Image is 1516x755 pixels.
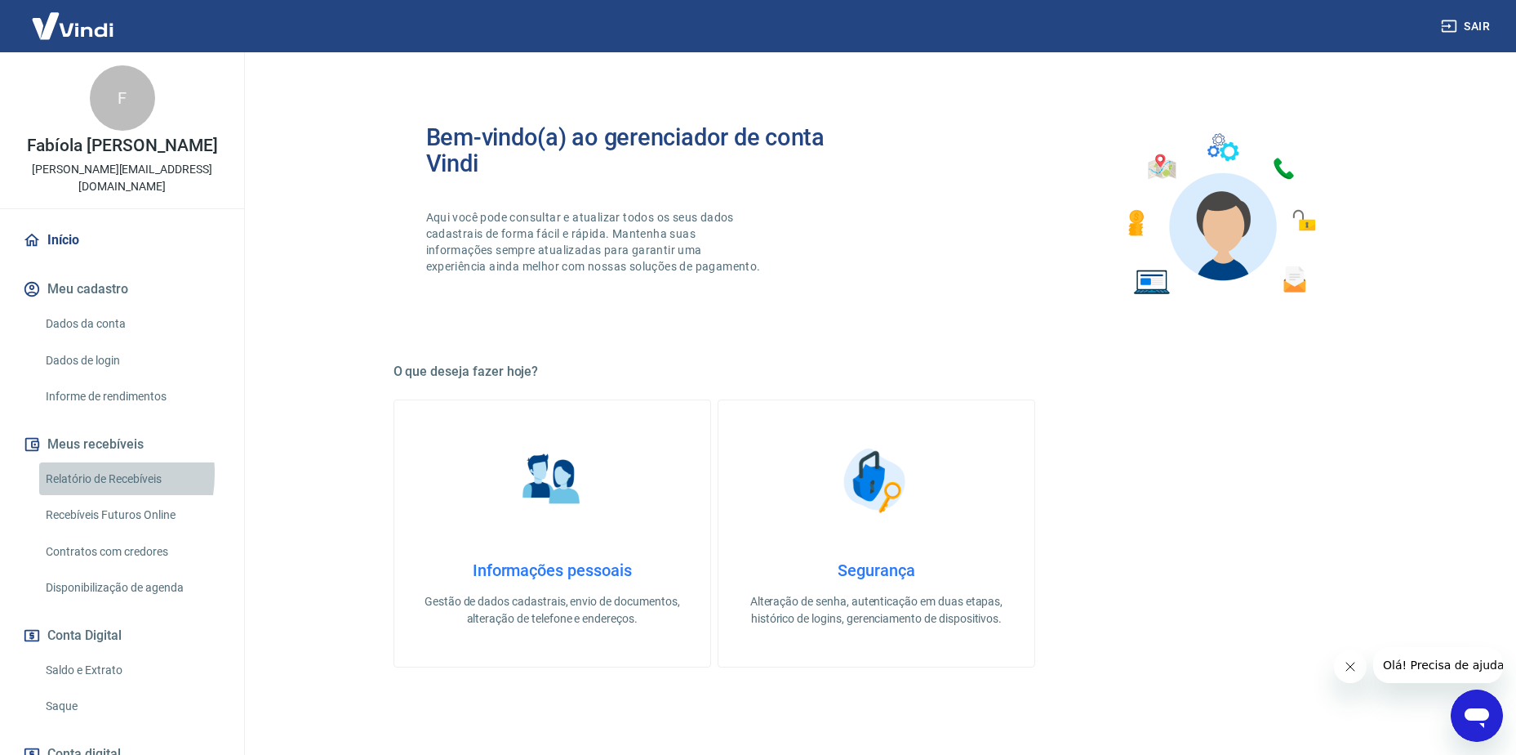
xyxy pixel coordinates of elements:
[27,137,218,154] p: Fabíola [PERSON_NAME]
[10,11,137,25] span: Olá! Precisa de ajuda?
[426,209,764,275] p: Aqui você pode consultar e atualizar todos os seus dados cadastrais de forma fácil e rápida. Mant...
[20,618,225,654] button: Conta Digital
[39,462,225,496] a: Relatório de Recebíveis
[420,561,684,580] h4: Informações pessoais
[1114,124,1327,305] img: Imagem de um avatar masculino com diversos icones exemplificando as funcionalidades do gerenciado...
[39,498,225,532] a: Recebíveis Futuros Online
[718,400,1035,668] a: SegurançaSegurançaAlteração de senha, autenticação em duas etapas, histórico de logins, gerenciam...
[835,440,917,521] img: Segurança
[745,561,1008,580] h4: Segurança
[393,364,1360,380] h5: O que deseja fazer hoje?
[39,380,225,413] a: Informe de rendimentos
[420,593,684,628] p: Gestão de dados cadastrais, envio de documentos, alteração de telefone e endereços.
[1334,650,1367,683] iframe: Fechar mensagem
[393,400,711,668] a: Informações pessoaisInformações pessoaisGestão de dados cadastrais, envio de documentos, alteraçã...
[13,161,231,195] p: [PERSON_NAME][EMAIL_ADDRESS][DOMAIN_NAME]
[39,344,225,377] a: Dados de login
[1373,647,1503,683] iframe: Mensagem da empresa
[39,690,225,723] a: Saque
[39,307,225,341] a: Dados da conta
[20,427,225,462] button: Meus recebíveis
[1438,11,1496,42] button: Sair
[20,222,225,258] a: Início
[1451,690,1503,742] iframe: Botão para abrir a janela de mensagens
[745,593,1008,628] p: Alteração de senha, autenticação em duas etapas, histórico de logins, gerenciamento de dispositivos.
[511,440,593,521] img: Informações pessoais
[90,65,155,131] div: F
[39,654,225,687] a: Saldo e Extrato
[39,535,225,569] a: Contratos com credores
[20,271,225,307] button: Meu cadastro
[20,1,126,51] img: Vindi
[39,571,225,605] a: Disponibilização de agenda
[426,124,877,176] h2: Bem-vindo(a) ao gerenciador de conta Vindi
